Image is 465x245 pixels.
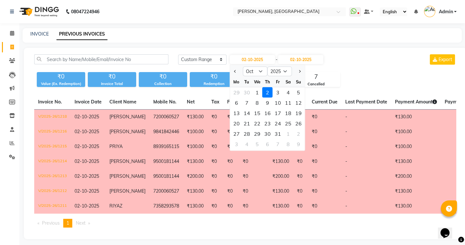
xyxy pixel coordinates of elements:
[239,184,268,199] td: ₹0
[231,118,242,129] div: 20
[109,99,136,105] span: Client Name
[75,129,99,134] span: 02-10-2025
[242,98,252,108] div: Tuesday, October 7, 2025
[38,99,62,105] span: Invoice No.
[242,129,252,139] div: 28
[242,129,252,139] div: Tuesday, October 28, 2025
[391,169,441,184] td: ₹200.00
[252,118,262,129] div: 22
[34,219,456,228] nav: Pagination
[243,67,268,76] select: Select month
[252,139,262,149] div: 5
[262,118,273,129] div: Thursday, October 23, 2025
[283,108,293,118] div: 18
[231,139,242,149] div: 3
[34,54,168,64] input: Search by Name/Mobile/Email/Invoice No
[109,188,146,194] span: [PERSON_NAME]
[190,72,238,81] div: ₹0
[252,87,262,98] div: Wednesday, October 1, 2025
[239,199,268,214] td: ₹0
[283,129,293,139] div: Saturday, November 1, 2025
[293,169,308,184] td: ₹0
[207,169,223,184] td: ₹0
[252,129,262,139] div: Wednesday, October 29, 2025
[341,139,391,154] td: -
[109,158,146,164] span: [PERSON_NAME]
[149,199,183,214] td: 7358293578
[231,87,242,98] div: Monday, September 29, 2025
[293,98,304,108] div: Sunday, October 12, 2025
[268,154,293,169] td: ₹130.00
[438,219,459,239] iframe: chat widget
[75,158,99,164] span: 02-10-2025
[242,77,252,87] div: Tu
[293,129,304,139] div: Sunday, November 2, 2025
[242,108,252,118] div: Tuesday, October 14, 2025
[183,199,207,214] td: ₹130.00
[149,154,183,169] td: 9500181144
[391,124,441,139] td: ₹100.00
[239,154,268,169] td: ₹0
[424,6,435,17] img: Admin
[268,184,293,199] td: ₹130.00
[211,99,219,105] span: Tax
[231,129,242,139] div: Monday, October 27, 2025
[231,87,242,98] div: 29
[75,173,99,179] span: 02-10-2025
[37,81,85,87] div: Value (Ex. Redemption)
[283,139,293,149] div: 8
[139,81,187,87] div: Collection
[242,87,252,98] div: 30
[293,184,308,199] td: ₹0
[293,199,308,214] td: ₹0
[262,98,273,108] div: Thursday, October 9, 2025
[262,87,273,98] div: 2
[312,99,338,105] span: Current Due
[273,139,283,149] div: 7
[292,72,340,81] div: 7
[262,87,273,98] div: Thursday, October 2, 2025
[293,118,304,129] div: Sunday, October 26, 2025
[293,129,304,139] div: 2
[262,118,273,129] div: 23
[239,169,268,184] td: ₹0
[242,118,252,129] div: 21
[88,72,136,81] div: ₹0
[268,169,293,184] td: ₹200.00
[391,184,441,199] td: ₹130.00
[223,199,239,214] td: ₹0
[223,110,239,125] td: ₹0
[183,139,207,154] td: ₹100.00
[223,139,239,154] td: ₹0
[391,110,441,125] td: ₹130.00
[183,124,207,139] td: ₹100.00
[207,139,223,154] td: ₹0
[153,99,177,105] span: Mobile No.
[231,98,242,108] div: 6
[278,55,323,64] input: End Date
[262,77,273,87] div: Th
[223,169,239,184] td: ₹0
[231,98,242,108] div: Monday, October 6, 2025
[149,169,183,184] td: 9500181144
[75,99,102,105] span: Invoice Date
[230,55,275,64] input: Start Date
[262,108,273,118] div: Thursday, October 16, 2025
[283,98,293,108] div: Saturday, October 11, 2025
[56,28,107,40] a: PREVIOUS INVOICES
[262,139,273,149] div: 6
[273,98,283,108] div: 10
[391,154,441,169] td: ₹130.00
[439,57,452,62] span: Export
[308,199,341,214] td: ₹0
[231,118,242,129] div: Monday, October 20, 2025
[341,184,391,199] td: -
[273,139,283,149] div: Friday, November 7, 2025
[207,184,223,199] td: ₹0
[283,118,293,129] div: 25
[308,154,341,169] td: ₹0
[207,154,223,169] td: ₹0
[16,3,61,21] img: logo
[149,124,183,139] td: 9841842446
[341,199,391,214] td: -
